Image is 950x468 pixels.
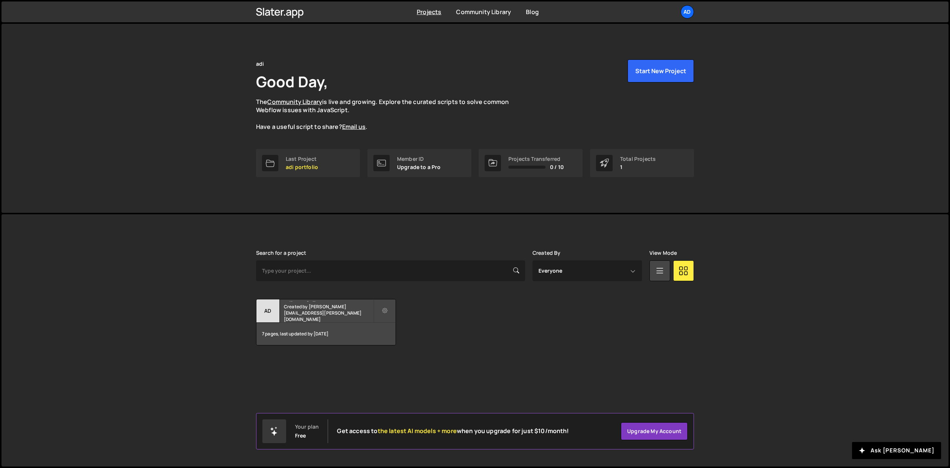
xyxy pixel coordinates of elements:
[256,299,396,345] a: ad adi portfolio Created by [PERSON_NAME][EMAIL_ADDRESS][PERSON_NAME][DOMAIN_NAME] 7 pages, last ...
[256,299,280,323] div: ad
[649,250,677,256] label: View Mode
[286,156,318,162] div: Last Project
[295,433,306,439] div: Free
[284,299,373,302] h2: adi portfolio
[256,71,328,92] h1: Good Day,
[526,8,539,16] a: Blog
[295,424,319,430] div: Your plan
[256,323,396,345] div: 7 pages, last updated by [DATE]
[256,250,306,256] label: Search for a project
[620,164,656,170] p: 1
[681,5,694,19] a: ad
[417,8,441,16] a: Projects
[508,156,564,162] div: Projects Transferred
[337,428,569,435] h2: Get access to when you upgrade for just $10/month!
[286,164,318,170] p: adi portfolio
[456,8,511,16] a: Community Library
[628,59,694,82] button: Start New Project
[397,156,441,162] div: Member ID
[256,149,360,177] a: Last Project adi portfolio
[267,98,322,106] a: Community Library
[397,164,441,170] p: Upgrade to a Pro
[378,427,457,435] span: the latest AI models + more
[621,422,688,440] a: Upgrade my account
[256,59,264,68] div: adi
[284,303,373,322] small: Created by [PERSON_NAME][EMAIL_ADDRESS][PERSON_NAME][DOMAIN_NAME]
[533,250,561,256] label: Created By
[256,98,523,131] p: The is live and growing. Explore the curated scripts to solve common Webflow issues with JavaScri...
[342,123,366,131] a: Email us
[550,164,564,170] span: 0 / 10
[256,260,525,281] input: Type your project...
[620,156,656,162] div: Total Projects
[852,442,941,459] button: Ask [PERSON_NAME]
